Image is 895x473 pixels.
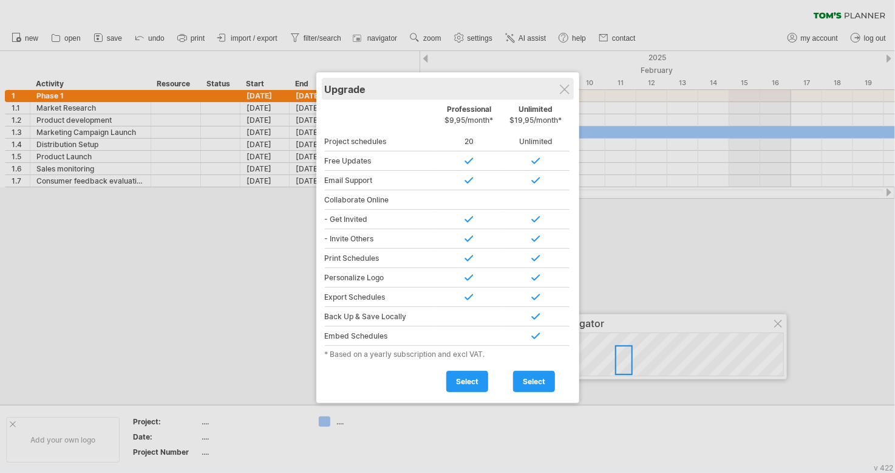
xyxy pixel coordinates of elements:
[523,377,545,386] span: select
[456,377,478,386] span: select
[503,132,570,151] div: Unlimited
[446,371,488,392] a: select
[510,116,562,125] span: $19,95/month*
[436,105,503,131] div: Professional
[325,350,571,359] div: * Based on a yearly subscription and excl VAT.
[325,171,436,190] div: Email Support
[445,116,494,125] span: $9,95/month*
[325,151,436,171] div: Free Updates
[503,105,570,131] div: Unlimited
[513,371,555,392] a: select
[325,249,436,268] div: Print Schedules
[325,307,436,326] div: Back Up & Save Locally
[325,326,436,346] div: Embed Schedules
[325,190,436,210] div: Collaborate Online
[436,132,503,151] div: 20
[325,229,436,249] div: - Invite Others
[325,132,436,151] div: Project schedules
[325,78,571,100] div: Upgrade
[325,210,436,229] div: - Get Invited
[325,288,436,307] div: Export Schedules
[325,268,436,288] div: Personalize Logo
